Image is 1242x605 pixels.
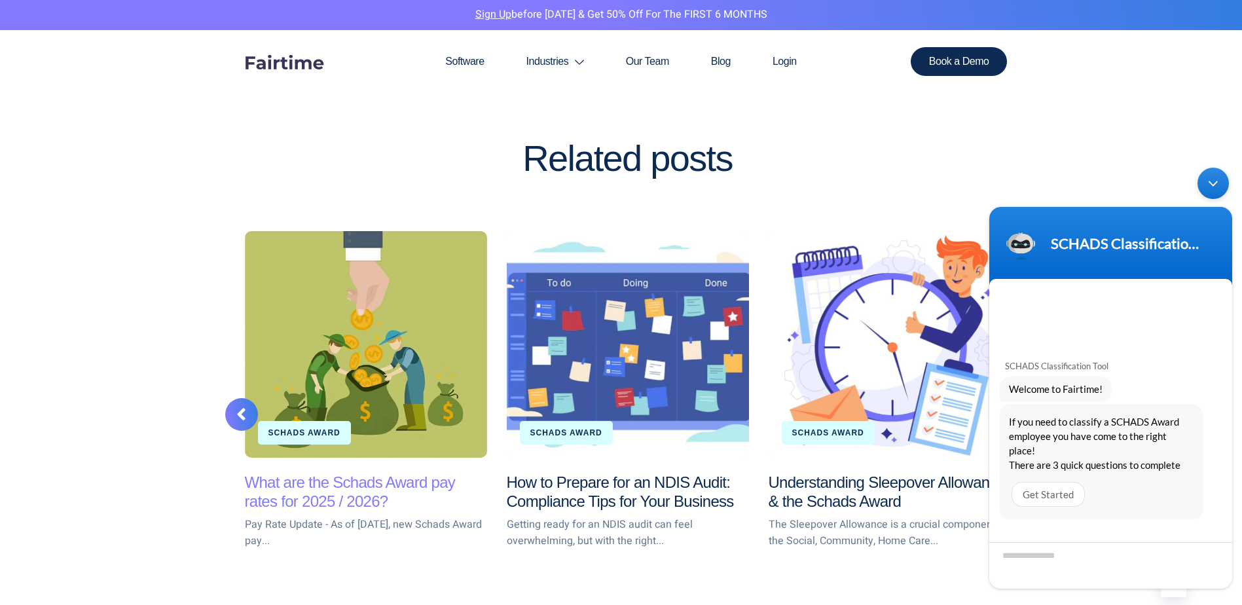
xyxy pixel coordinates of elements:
[605,30,690,93] a: Our Team
[424,30,505,93] a: Software
[690,30,752,93] a: Blog
[245,517,487,550] p: Pay Rate Update - As of [DATE], new Schads Award pay...
[475,7,511,22] a: Sign Up
[911,47,1008,76] a: Book a Demo
[752,30,818,93] a: Login
[507,473,734,510] a: How to Prepare for an NDIS Audit: Compliance Tips for Your Business
[268,428,340,437] a: Schads Award
[507,231,749,458] a: How to Prepare for an NDIS Audit: Compliance Tips for Your Business
[530,428,602,437] a: Schads Award
[505,30,605,93] a: Industries
[792,428,864,437] a: Schads Award
[245,473,456,510] a: What are the Schads Award pay rates for 2025 / 2026?
[10,7,1232,24] p: before [DATE] & Get 50% Off for the FIRST 6 MONTHS
[507,517,749,550] p: Getting ready for an NDIS audit can feel overwhelming, but with the right...
[769,517,1011,550] p: The Sleepover Allowance is a crucial component of the Social, Community, Home Care...
[769,473,1006,510] a: Understanding Sleepover Allowance & the Schads Award
[235,138,1021,179] h2: Related posts
[245,231,487,458] a: What are the Schads Award pay rates for 2025 / 2026?
[983,161,1239,595] iframe: SalesIQ Chatwindow
[929,56,989,67] span: Book a Demo
[769,231,1011,458] a: Understanding Sleepover Allowance & the Schads Award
